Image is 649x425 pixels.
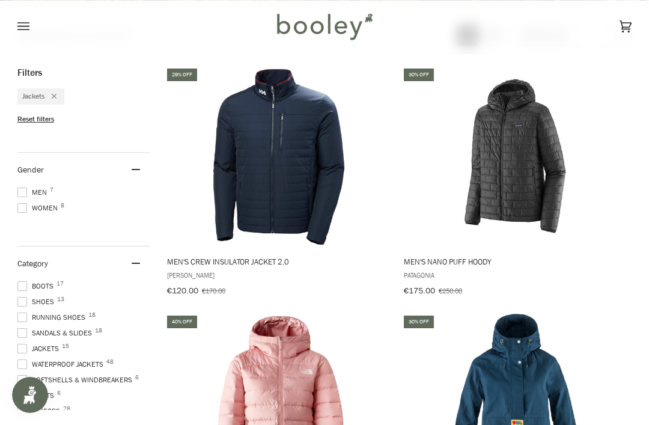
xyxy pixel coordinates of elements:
span: €175.00 [404,285,435,296]
span: Category [17,258,48,269]
span: 17 [56,281,64,287]
span: 48 [106,359,114,365]
span: 18 [95,328,102,334]
span: 13 [57,296,64,302]
span: Shoes [17,296,58,307]
span: €120.00 [167,285,198,296]
span: €250.00 [439,286,462,296]
span: 15 [62,343,69,349]
div: 30% off [404,316,434,328]
a: Men's Crew Insulator Jacket 2.0 [165,67,392,300]
span: Gender [17,164,44,176]
div: Remove filter: Jackets [44,91,56,102]
div: 40% off [167,316,197,328]
span: 6 [57,390,61,396]
span: Women [17,203,61,213]
span: Reset filters [17,114,54,124]
img: Patagonia Men's Nano Puff Hoody Forge Grey - Booley Galway [425,67,606,247]
span: Men [17,187,50,198]
span: 6 [135,375,139,381]
span: Filters [17,67,42,79]
iframe: Button to open loyalty program pop-up [12,377,48,413]
li: Reset filters [17,114,150,124]
span: Patagonia [404,270,627,280]
span: Sandals & Slides [17,328,96,338]
span: €170.00 [202,286,225,296]
span: Men's Nano Puff Hoody [404,256,627,267]
span: Jackets [17,343,62,354]
img: Booley [272,9,377,44]
span: 8 [61,203,64,209]
span: 28 [63,406,70,412]
span: Running Shoes [17,312,89,323]
span: 7 [50,187,53,193]
span: Boots [17,281,57,292]
span: 18 [88,312,96,318]
span: Waterproof Jackets [17,359,107,370]
div: 30% off [404,69,434,81]
div: 29% off [167,69,197,81]
span: Gilets [17,390,58,401]
img: Helly Hansen Men's Crew Insulator Jacket 2.0 Navy - Booley Galway [189,67,369,247]
span: Softshells & Windbreakers [17,375,136,385]
a: Men's Nano Puff Hoody [402,67,629,300]
span: [PERSON_NAME] [167,270,391,280]
span: Men's Crew Insulator Jacket 2.0 [167,256,391,267]
span: Jackets [22,91,44,102]
span: Fleeces [17,406,64,417]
